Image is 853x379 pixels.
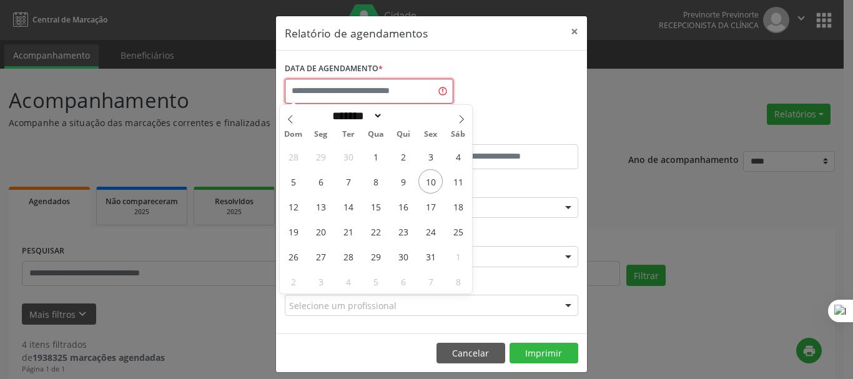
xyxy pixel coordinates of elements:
[445,130,472,139] span: Sáb
[510,343,578,364] button: Imprimir
[281,219,305,244] span: Outubro 19, 2025
[418,269,443,293] span: Novembro 7, 2025
[446,169,470,194] span: Outubro 11, 2025
[363,269,388,293] span: Novembro 5, 2025
[281,194,305,219] span: Outubro 12, 2025
[363,244,388,268] span: Outubro 29, 2025
[289,299,397,312] span: Selecione um profissional
[383,109,424,122] input: Year
[308,169,333,194] span: Outubro 6, 2025
[418,144,443,169] span: Outubro 3, 2025
[391,194,415,219] span: Outubro 16, 2025
[446,144,470,169] span: Outubro 4, 2025
[391,244,415,268] span: Outubro 30, 2025
[418,244,443,268] span: Outubro 31, 2025
[280,130,307,139] span: Dom
[308,269,333,293] span: Novembro 3, 2025
[281,169,305,194] span: Outubro 5, 2025
[363,219,388,244] span: Outubro 22, 2025
[336,219,360,244] span: Outubro 21, 2025
[335,130,362,139] span: Ter
[336,169,360,194] span: Outubro 7, 2025
[418,219,443,244] span: Outubro 24, 2025
[308,144,333,169] span: Setembro 29, 2025
[363,169,388,194] span: Outubro 8, 2025
[285,25,428,41] h5: Relatório de agendamentos
[308,194,333,219] span: Outubro 13, 2025
[281,144,305,169] span: Setembro 28, 2025
[446,244,470,268] span: Novembro 1, 2025
[391,219,415,244] span: Outubro 23, 2025
[391,169,415,194] span: Outubro 9, 2025
[336,269,360,293] span: Novembro 4, 2025
[363,144,388,169] span: Outubro 1, 2025
[446,194,470,219] span: Outubro 18, 2025
[436,343,505,364] button: Cancelar
[328,109,383,122] select: Month
[336,244,360,268] span: Outubro 28, 2025
[308,244,333,268] span: Outubro 27, 2025
[363,194,388,219] span: Outubro 15, 2025
[281,244,305,268] span: Outubro 26, 2025
[362,130,390,139] span: Qua
[281,269,305,293] span: Novembro 2, 2025
[307,130,335,139] span: Seg
[391,144,415,169] span: Outubro 2, 2025
[446,219,470,244] span: Outubro 25, 2025
[418,169,443,194] span: Outubro 10, 2025
[336,144,360,169] span: Setembro 30, 2025
[435,125,578,144] label: ATÉ
[285,59,383,79] label: DATA DE AGENDAMENTO
[446,269,470,293] span: Novembro 8, 2025
[308,219,333,244] span: Outubro 20, 2025
[391,269,415,293] span: Novembro 6, 2025
[562,16,587,47] button: Close
[418,194,443,219] span: Outubro 17, 2025
[336,194,360,219] span: Outubro 14, 2025
[417,130,445,139] span: Sex
[390,130,417,139] span: Qui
